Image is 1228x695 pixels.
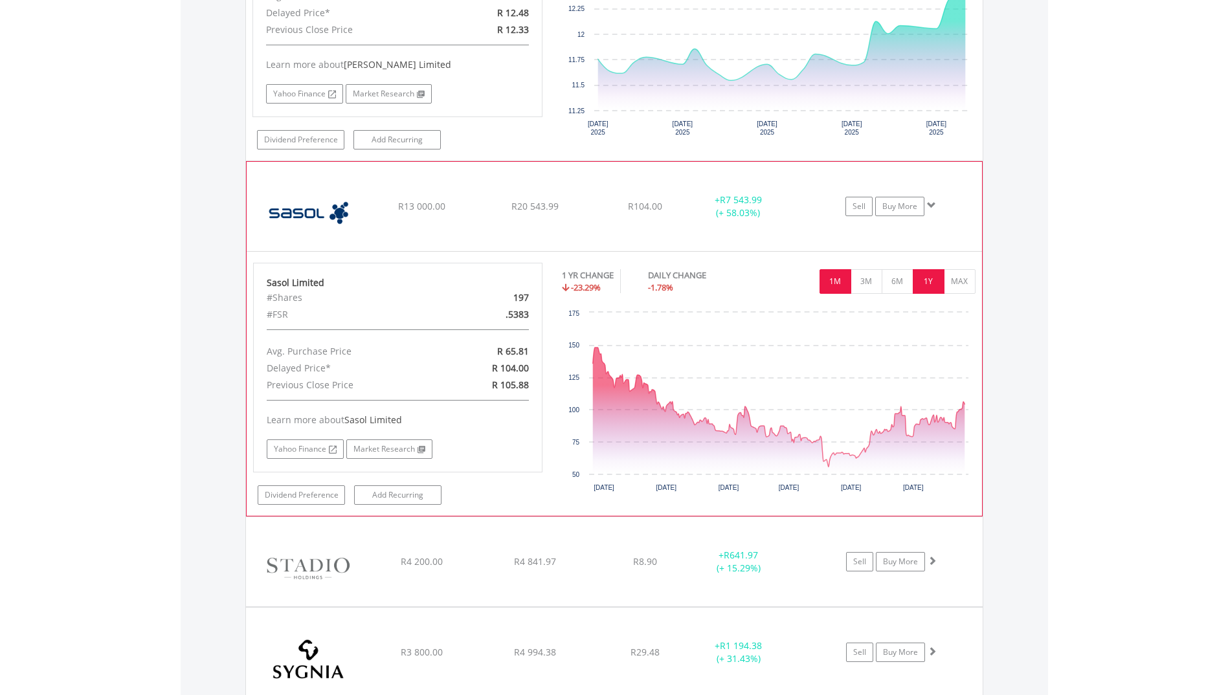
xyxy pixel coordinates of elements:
a: Add Recurring [354,485,441,505]
a: Dividend Preference [258,485,345,505]
img: EQU.ZA.SYG.png [252,624,364,694]
span: R7 543.99 [720,193,762,206]
a: Yahoo Finance [267,439,344,459]
a: Dividend Preference [257,130,344,149]
button: 3M [851,269,882,294]
div: Delayed Price* [256,5,445,21]
text: 175 [568,310,579,317]
text: [DATE] 2025 [842,120,862,136]
a: Sell [846,552,873,571]
span: [PERSON_NAME] Limited [344,58,451,71]
button: 1M [820,269,851,294]
text: [DATE] [719,484,739,491]
span: R29.48 [631,646,660,658]
span: R1 194.38 [720,639,762,652]
span: R 12.33 [497,23,529,36]
span: R 65.81 [497,345,529,357]
div: DAILY CHANGE [648,269,752,281]
text: 11.75 [568,56,585,63]
span: R20 543.99 [511,200,559,212]
text: 125 [568,374,579,381]
text: 11.25 [568,107,585,115]
text: [DATE] [656,484,677,491]
span: R4 994.38 [514,646,556,658]
span: R3 800.00 [401,646,443,658]
div: Chart. Highcharts interactive chart. [562,306,976,500]
text: [DATE] [841,484,862,491]
text: [DATE] 2025 [926,120,946,136]
text: 150 [568,342,579,349]
text: [DATE] 2025 [757,120,777,136]
a: Sell [845,197,873,216]
div: Delayed Price* [257,360,445,377]
div: + (+ 15.29%) [690,549,788,575]
span: R 12.48 [497,6,529,19]
span: -1.78% [648,281,673,293]
span: R641.97 [724,549,758,561]
span: -23.29% [571,281,601,293]
span: R8.90 [633,555,657,568]
span: R4 841.97 [514,555,556,568]
div: Sasol Limited [267,276,530,289]
a: Market Research [346,84,432,104]
a: Market Research [346,439,432,459]
text: [DATE] [903,484,924,491]
div: Learn more about [266,58,529,71]
text: [DATE] [779,484,799,491]
text: 12.25 [568,5,585,12]
div: Previous Close Price [256,21,445,38]
span: R 105.88 [492,379,529,391]
div: 1 YR CHANGE [562,269,614,281]
a: Buy More [876,643,925,662]
text: 100 [568,406,579,414]
div: Avg. Purchase Price [257,343,445,360]
div: .5383 [445,306,539,323]
text: [DATE] 2025 [588,120,608,136]
text: [DATE] [594,484,614,491]
a: Sell [846,643,873,662]
img: EQU.ZA.SDO.png [252,533,364,603]
span: Sasol Limited [344,414,402,426]
div: #Shares [257,289,445,306]
span: R13 000.00 [398,200,445,212]
span: R 104.00 [492,362,529,374]
div: Learn more about [267,414,530,426]
div: + (+ 58.03%) [689,193,787,219]
span: R104.00 [628,200,662,212]
button: MAX [944,269,976,294]
button: 6M [882,269,913,294]
a: Buy More [875,197,924,216]
img: EQU.ZA.SOL.png [253,178,364,248]
text: 12 [577,31,585,38]
div: + (+ 31.43%) [690,639,788,665]
a: Yahoo Finance [266,84,343,104]
text: 50 [572,471,580,478]
div: Previous Close Price [257,377,445,393]
text: 75 [572,439,580,446]
div: #FSR [257,306,445,323]
button: 1Y [913,269,944,294]
svg: Interactive chart [562,306,975,500]
a: Buy More [876,552,925,571]
div: 197 [445,289,539,306]
span: R4 200.00 [401,555,443,568]
text: 11.5 [572,82,585,89]
text: [DATE] 2025 [672,120,693,136]
a: Add Recurring [353,130,441,149]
